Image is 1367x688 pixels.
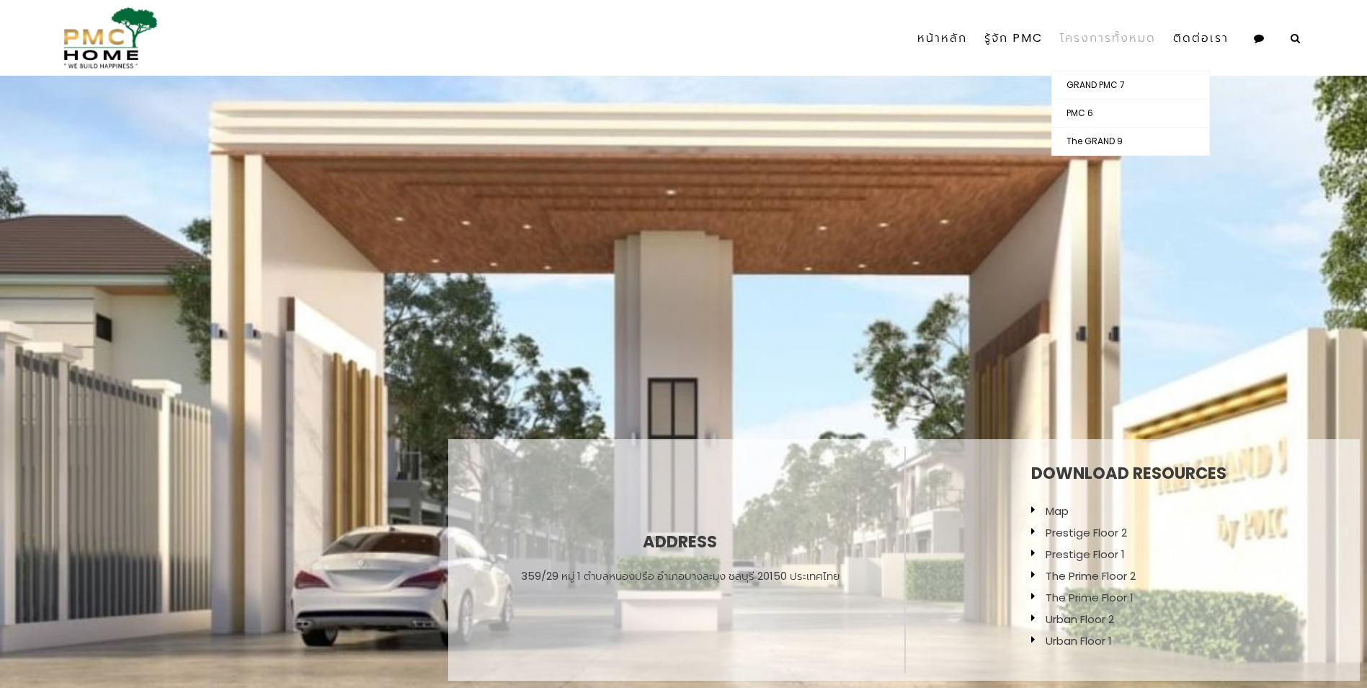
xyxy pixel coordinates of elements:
h3: Download resources [1031,464,1226,482]
a: GRAND PMC 7 [1052,71,1209,99]
a: Map [1046,503,1069,519]
a: Urban Floor 2 [1046,612,1114,627]
a: หน้าหลัก [909,6,976,71]
a: The Prime Floor 1 [1046,590,1134,605]
a: โครงการทั้งหมด [1051,6,1165,71]
a: Prestige Floor 2 [1046,525,1127,540]
a: รู้จัก PMC [976,6,1051,71]
a: The GRAND 9 [1052,128,1209,155]
a: The Prime Floor 2 [1046,568,1136,583]
a: Urban Floor 1 [1046,633,1112,648]
img: pmc-logo [58,7,158,69]
a: ติดต่อเรา [1165,6,1237,71]
div: 359/29 หมู่ 1 ตำบลหนองปรือ อำเภอบางละมุง ชลบุรี 20150 ประเทศไทย [521,569,840,583]
a: PMC 6 [1052,100,1209,127]
h2: Address [521,533,840,551]
a: Prestige Floor 1 [1046,547,1125,562]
